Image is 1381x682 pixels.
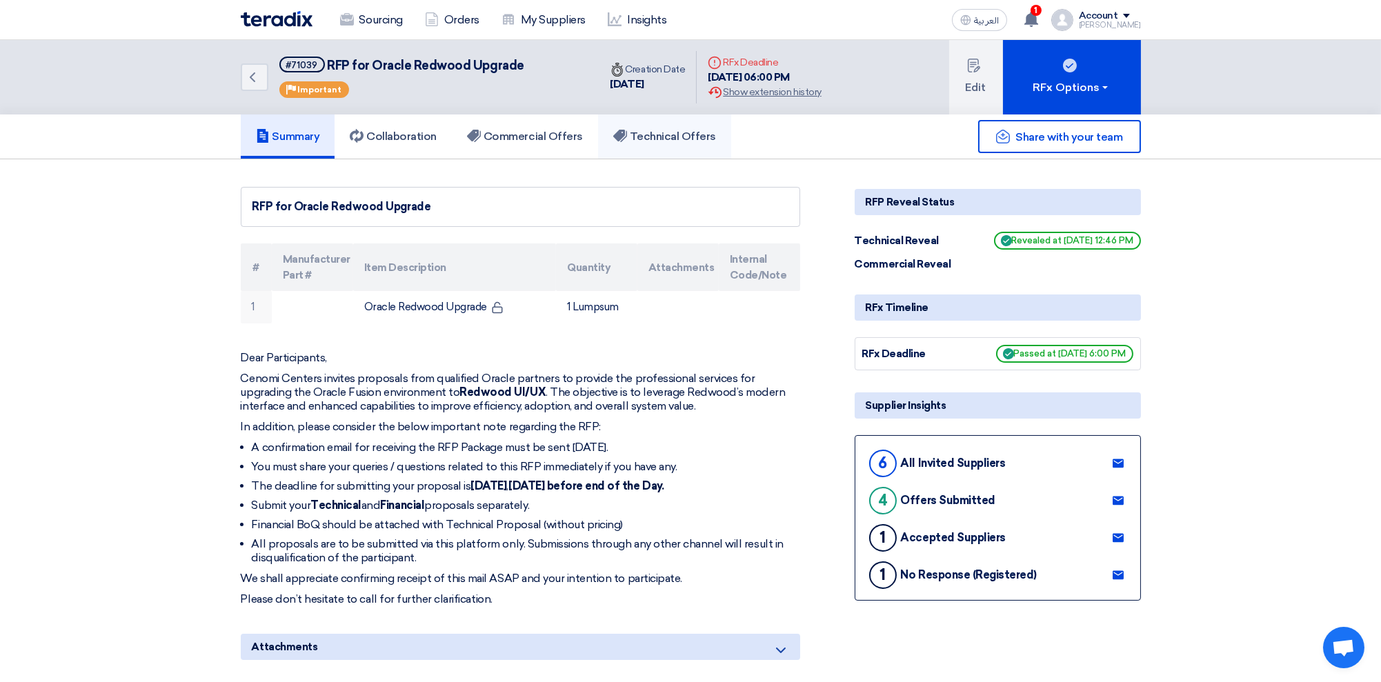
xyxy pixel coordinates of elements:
div: Offers Submitted [901,494,995,507]
a: Insights [597,5,677,35]
th: Internal Code/Note [719,243,800,291]
th: # [241,243,272,291]
h5: Commercial Offers [467,130,583,143]
a: Summary [241,114,335,159]
span: RFP for Oracle Redwood Upgrade [327,58,524,73]
span: Attachments [252,639,318,654]
div: Account [1079,10,1118,22]
div: 1 [869,561,897,589]
div: [DATE] [610,77,686,92]
h5: Technical Offers [613,130,716,143]
strong: [DATE] before end of the Day. [508,479,664,492]
h5: Summary [256,130,320,143]
div: Accepted Suppliers [901,531,1006,544]
span: العربية [974,16,999,26]
span: Passed at [DATE] 6:00 PM [996,345,1133,363]
strong: Technical [310,499,361,512]
strong: [DATE] [470,479,506,492]
li: A confirmation email for receiving the RFP Package must be sent [DATE]. [252,441,800,454]
div: [DATE] 06:00 PM [708,70,821,86]
div: 6 [869,450,897,477]
td: Oracle Redwood Upgrade [353,291,556,323]
div: 1 [869,524,897,552]
a: Open chat [1323,627,1364,668]
div: RFP for Oracle Redwood Upgrade [252,199,788,215]
div: All Invited Suppliers [901,457,1006,470]
a: Commercial Offers [452,114,598,159]
a: My Suppliers [490,5,597,35]
li: All proposals are to be submitted via this platform only. Submissions through any other channel w... [252,537,800,565]
button: Edit [949,40,1003,114]
button: العربية [952,9,1007,31]
div: 4 [869,487,897,514]
p: In addition, please consider the below important note regarding the RFP: [241,420,800,434]
img: Teradix logo [241,11,312,27]
div: Commercial Reveal [855,257,958,272]
td: 1 [241,291,272,323]
a: Orders [414,5,490,35]
span: Share with your team [1015,130,1122,143]
div: Creation Date [610,62,686,77]
div: No Response (Registered) [901,568,1037,581]
button: RFx Options [1003,40,1141,114]
td: 1 Lumpsum [556,291,637,323]
div: Technical Reveal [855,233,958,249]
li: The deadline for submitting your proposal is , [252,479,800,493]
p: We shall appreciate confirming receipt of this mail ASAP and your intention to participate. [241,572,800,585]
div: RFx Timeline [855,294,1141,321]
th: Quantity [556,243,637,291]
th: Item Description [353,243,556,291]
span: Revealed at [DATE] 12:46 PM [994,232,1141,250]
th: Manufacturer Part # [272,243,353,291]
th: Attachments [637,243,719,291]
a: Technical Offers [598,114,731,159]
p: Dear Participants, [241,351,800,365]
div: Show extension history [708,85,821,99]
li: Financial BoQ should be attached with Technical Proposal (without pricing) [252,518,800,532]
span: 1 [1031,5,1042,16]
span: Important [298,85,342,94]
strong: Financial [380,499,424,512]
a: Sourcing [329,5,414,35]
div: [PERSON_NAME] [1079,21,1141,29]
strong: Redwood UI/UX [459,385,546,399]
div: RFx Options [1033,79,1111,96]
img: profile_test.png [1051,9,1073,31]
div: #71039 [286,61,318,70]
p: Cenomi Centers invites proposals from qualified Oracle partners to provide the professional servi... [241,372,800,413]
a: Collaboration [335,114,452,159]
div: Supplier Insights [855,392,1141,419]
li: You must share your queries / questions related to this RFP immediately if you have any. [252,460,800,474]
h5: RFP for Oracle Redwood Upgrade [279,57,524,74]
div: RFP Reveal Status [855,189,1141,215]
div: RFx Deadline [708,55,821,70]
div: RFx Deadline [862,346,966,362]
li: Submit your and proposals separately. [252,499,800,512]
p: Please don’t hesitate to call for further clarification. [241,592,800,606]
h5: Collaboration [350,130,437,143]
